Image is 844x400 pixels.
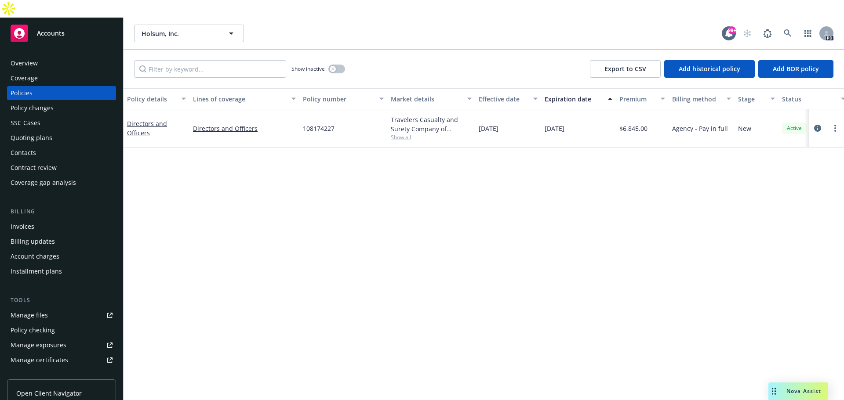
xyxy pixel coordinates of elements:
[7,131,116,145] a: Quoting plans
[786,387,821,395] span: Nova Assist
[11,176,76,190] div: Coverage gap analysis
[7,21,116,46] a: Accounts
[7,101,116,115] a: Policy changes
[11,116,40,130] div: SSC Cases
[387,88,475,109] button: Market details
[782,94,836,104] div: Status
[11,86,33,100] div: Policies
[664,60,755,78] button: Add historical policy
[738,94,765,104] div: Stage
[11,131,52,145] div: Quoting plans
[541,88,616,109] button: Expiration date
[604,65,646,73] span: Export to CSV
[758,60,833,78] button: Add BOR policy
[738,124,751,133] span: New
[299,88,387,109] button: Policy number
[391,94,462,104] div: Market details
[479,94,528,104] div: Effective date
[7,161,116,175] a: Contract review
[7,207,116,216] div: Billing
[7,56,116,70] a: Overview
[7,249,116,263] a: Account charges
[475,88,541,109] button: Effective date
[11,101,54,115] div: Policy changes
[773,65,819,73] span: Add BOR policy
[7,176,116,190] a: Coverage gap analysis
[11,220,34,234] div: Invoices
[830,123,840,133] a: more
[11,146,36,160] div: Contacts
[303,124,335,133] span: 108174227
[11,71,38,85] div: Coverage
[672,124,728,133] span: Agency - Pay in full
[7,71,116,85] a: Coverage
[124,88,189,109] button: Policy details
[545,124,564,133] span: [DATE]
[391,133,472,141] span: Show all
[16,389,82,398] span: Open Client Navigator
[134,25,244,42] button: Holsum, Inc.
[11,368,52,382] div: Manage BORs
[7,146,116,160] a: Contacts
[768,382,828,400] button: Nova Assist
[728,24,736,32] div: 99+
[11,308,48,322] div: Manage files
[11,353,68,367] div: Manage certificates
[799,25,817,42] a: Switch app
[590,60,661,78] button: Export to CSV
[679,65,740,73] span: Add historical policy
[7,353,116,367] a: Manage certificates
[7,86,116,100] a: Policies
[616,88,669,109] button: Premium
[7,308,116,322] a: Manage files
[7,116,116,130] a: SSC Cases
[786,124,803,132] span: Active
[7,220,116,234] a: Invoices
[768,382,779,400] div: Drag to move
[193,94,286,104] div: Lines of coverage
[127,94,176,104] div: Policy details
[303,94,374,104] div: Policy number
[672,94,721,104] div: Billing method
[11,56,38,70] div: Overview
[11,234,55,249] div: Billing updates
[619,94,655,104] div: Premium
[619,124,648,133] span: $6,845.00
[7,234,116,249] a: Billing updates
[142,29,218,38] span: Holsum, Inc.
[738,25,756,42] a: Start snowing
[7,296,116,305] div: Tools
[7,264,116,278] a: Installment plans
[291,65,325,72] span: Show inactive
[759,25,776,42] a: Report a Bug
[11,264,62,278] div: Installment plans
[11,249,59,263] div: Account charges
[7,338,116,352] a: Manage exposures
[11,338,66,352] div: Manage exposures
[479,124,498,133] span: [DATE]
[7,323,116,337] a: Policy checking
[193,124,296,133] a: Directors and Officers
[779,25,797,42] a: Search
[669,88,735,109] button: Billing method
[134,60,286,78] input: Filter by keyword...
[545,94,603,104] div: Expiration date
[127,119,167,137] a: Directors and Officers
[11,323,55,337] div: Policy checking
[812,123,823,133] a: circleInformation
[7,368,116,382] a: Manage BORs
[189,88,299,109] button: Lines of coverage
[11,161,57,175] div: Contract review
[37,30,65,37] span: Accounts
[391,115,472,133] div: Travelers Casualty and Surety Company of America, Travelers Insurance
[735,88,779,109] button: Stage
